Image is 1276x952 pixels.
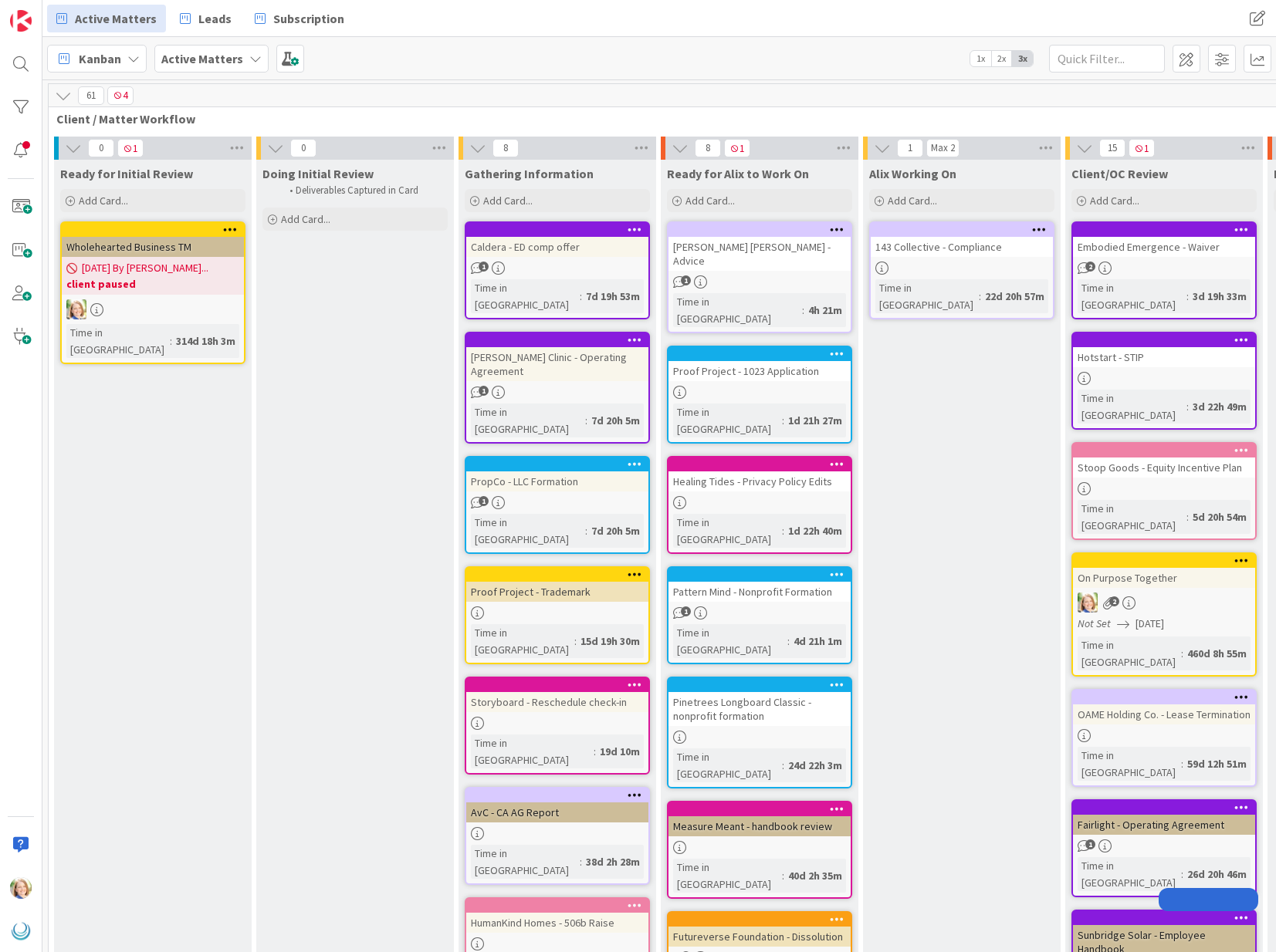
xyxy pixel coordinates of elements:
[673,293,802,327] div: Time in [GEOGRAPHIC_DATA]
[466,913,648,933] div: HumanKind Homes - 506b Raise
[668,802,851,836] div: Measure Meant - handbook review
[273,9,344,28] span: Subscription
[465,456,650,554] a: PropCo - LLC FormationTime in [GEOGRAPHIC_DATA]:7d 20h 5m
[668,347,851,381] div: Proof Project - 1023 Application
[667,456,852,554] a: Healing Tides - Privacy Policy EditsTime in [GEOGRAPHIC_DATA]:1d 22h 40m
[1071,799,1257,897] a: Fairlight - Operating AgreementTime in [GEOGRAPHIC_DATA]:26d 20h 46m
[1071,442,1257,540] a: Stoop Goods - Equity Incentive PlanTime in [GEOGRAPHIC_DATA]:5d 20h 54m
[668,582,851,602] div: Pattern Mind - Nonprofit Formation
[466,471,648,491] div: PropCo - LLC Formation
[931,144,955,152] div: Max 2
[466,788,648,822] div: AvC - CA AG Report
[170,333,172,349] span: :
[784,867,846,884] div: 40d 2h 35m
[10,920,32,942] img: avatar
[1073,333,1255,367] div: Hotstart - STIP
[668,568,851,602] div: Pattern Mind - Nonprofit Formation
[673,403,782,437] div: Time in [GEOGRAPHIC_DATA]
[1073,237,1255,257] div: Embodied Emergence - Waiver
[1078,592,1098,613] img: AD
[875,279,979,313] div: Time in [GEOGRAPHIC_DATA]
[10,10,32,32] img: Visit kanbanzone.com
[1181,755,1183,772] span: :
[466,237,648,257] div: Caldera - ED comp offer
[10,877,32,899] img: AD
[75,9,157,28] span: Active Matters
[804,302,846,319] div: 4h 21m
[66,324,170,358] div: Time in [GEOGRAPHIC_DATA]
[585,412,587,429] span: :
[582,288,644,305] div: 7d 19h 53m
[471,403,585,437] div: Time in [GEOGRAPHIC_DATA]
[587,522,644,539] div: 7d 20h 5m
[1183,645,1251,662] div: 460d 8h 55m
[580,288,582,305] span: :
[782,522,784,539] span: :
[466,568,648,602] div: Proof Project - Trademark
[466,223,648,257] div: Caldera - ED comp offer
[1085,262,1095,272] span: 2
[587,412,644,429] div: 7d 20h 5m
[465,332,650,444] a: [PERSON_NAME] Clinic - Operating AgreementTime in [GEOGRAPHIC_DATA]:7d 20h 5m
[1071,166,1168,181] span: Client/OC Review
[1186,508,1189,525] span: :
[897,139,923,157] span: 1
[585,522,587,539] span: :
[991,51,1012,66] span: 2x
[479,496,489,506] span: 1
[1078,616,1111,630] i: Not Set
[1090,194,1139,208] span: Add Card...
[1012,51,1033,66] span: 3x
[471,845,580,879] div: Time in [GEOGRAPHIC_DATA]
[1189,398,1251,415] div: 3d 22h 49m
[596,743,644,760] div: 19d 10m
[668,471,851,491] div: Healing Tides - Privacy Policy Edits
[582,853,644,870] div: 38d 2h 28m
[79,194,128,208] span: Add Card...
[466,347,648,381] div: [PERSON_NAME] Clinic - Operating Agreement
[784,412,846,429] div: 1d 21h 27m
[667,677,852,788] a: Pinetrees Longboard Classic - nonprofit formationTime in [GEOGRAPHIC_DATA]:24d 22h 3m
[673,859,782,893] div: Time in [GEOGRAPHIC_DATA]
[1181,866,1183,883] span: :
[465,787,650,885] a: AvC - CA AG ReportTime in [GEOGRAPHIC_DATA]:38d 2h 28m
[1129,139,1155,157] span: 1
[198,9,232,28] span: Leads
[465,166,594,181] span: Gathering Information
[1078,279,1186,313] div: Time in [GEOGRAPHIC_DATA]
[117,139,144,157] span: 1
[574,633,577,650] span: :
[668,237,851,271] div: [PERSON_NAME] [PERSON_NAME] - Advice
[695,139,721,157] span: 8
[594,743,596,760] span: :
[673,514,782,548] div: Time in [GEOGRAPHIC_DATA]
[466,582,648,602] div: Proof Project - Trademark
[471,734,594,768] div: Time in [GEOGRAPHIC_DATA]
[668,692,851,726] div: Pinetrees Longboard Classic - nonprofit formation
[790,633,846,650] div: 4d 21h 1m
[784,757,846,774] div: 24d 22h 3m
[172,333,239,349] div: 314d 18h 3m
[577,633,644,650] div: 15d 19h 30m
[466,899,648,933] div: HumanKind Homes - 506b Raise
[1073,704,1255,724] div: OAME Holding Co. - Lease Termination
[871,223,1053,257] div: 143 Collective - Compliance
[466,333,648,381] div: [PERSON_NAME] Clinic - Operating Agreement
[62,223,244,257] div: Wholehearted Business TM
[869,166,956,181] span: Alix Working On
[668,927,851,947] div: Futureverse Foundation - Dissolution
[888,194,937,208] span: Add Card...
[1073,815,1255,835] div: Fairlight - Operating Agreement
[1073,592,1255,613] div: AD
[668,361,851,381] div: Proof Project - 1023 Application
[1073,444,1255,478] div: Stoop Goods - Equity Incentive Plan
[1073,223,1255,257] div: Embodied Emergence - Waiver
[79,49,121,68] span: Kanban
[479,386,489,396] span: 1
[1078,500,1186,534] div: Time in [GEOGRAPHIC_DATA]
[1181,645,1183,662] span: :
[1049,45,1165,73] input: Quick Filter...
[681,606,691,616] span: 1
[245,5,354,32] a: Subscription
[681,275,691,285] span: 1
